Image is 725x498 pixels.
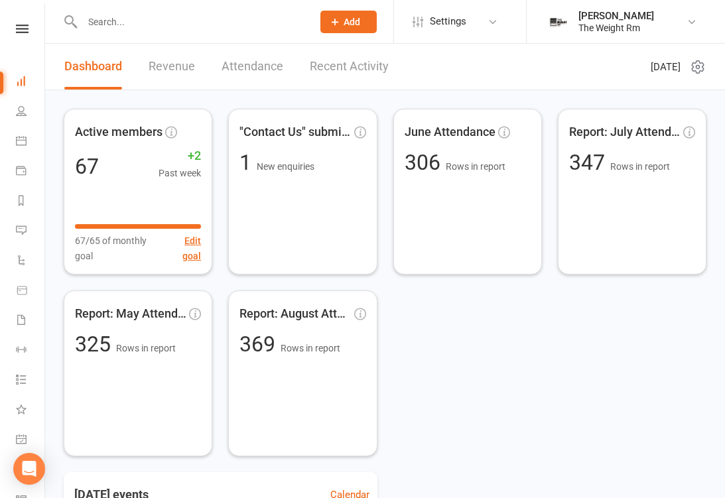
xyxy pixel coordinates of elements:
[116,343,176,353] span: Rows in report
[75,233,165,263] span: 67/65 of monthly goal
[222,44,283,90] a: Attendance
[545,9,572,35] img: thumb_image1749576563.png
[578,22,654,34] div: The Weight Rm
[344,17,360,27] span: Add
[16,97,46,127] a: People
[16,157,46,187] a: Payments
[75,332,116,357] span: 325
[78,13,303,31] input: Search...
[16,187,46,217] a: Reports
[405,150,446,175] span: 306
[430,7,466,36] span: Settings
[159,166,201,180] span: Past week
[16,68,46,97] a: Dashboard
[320,11,377,33] button: Add
[239,123,351,142] span: "Contact Us" submissions
[310,44,389,90] a: Recent Activity
[446,161,505,172] span: Rows in report
[149,44,195,90] a: Revenue
[239,332,281,357] span: 369
[610,161,670,172] span: Rows in report
[16,426,46,456] a: General attendance kiosk mode
[257,161,314,172] span: New enquiries
[16,396,46,426] a: What's New
[64,44,122,90] a: Dashboard
[405,123,495,142] span: June Attendance
[13,453,45,485] div: Open Intercom Messenger
[16,127,46,157] a: Calendar
[75,156,99,177] div: 67
[651,59,681,75] span: [DATE]
[75,123,163,142] span: Active members
[165,233,201,263] button: Edit goal
[159,147,201,166] span: +2
[239,304,351,324] span: Report: August Attendance
[16,277,46,306] a: Product Sales
[578,10,654,22] div: [PERSON_NAME]
[239,150,257,175] span: 1
[569,150,610,175] span: 347
[569,123,681,142] span: Report: July Attendance
[75,304,186,324] span: Report: May Attendance
[281,343,340,353] span: Rows in report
